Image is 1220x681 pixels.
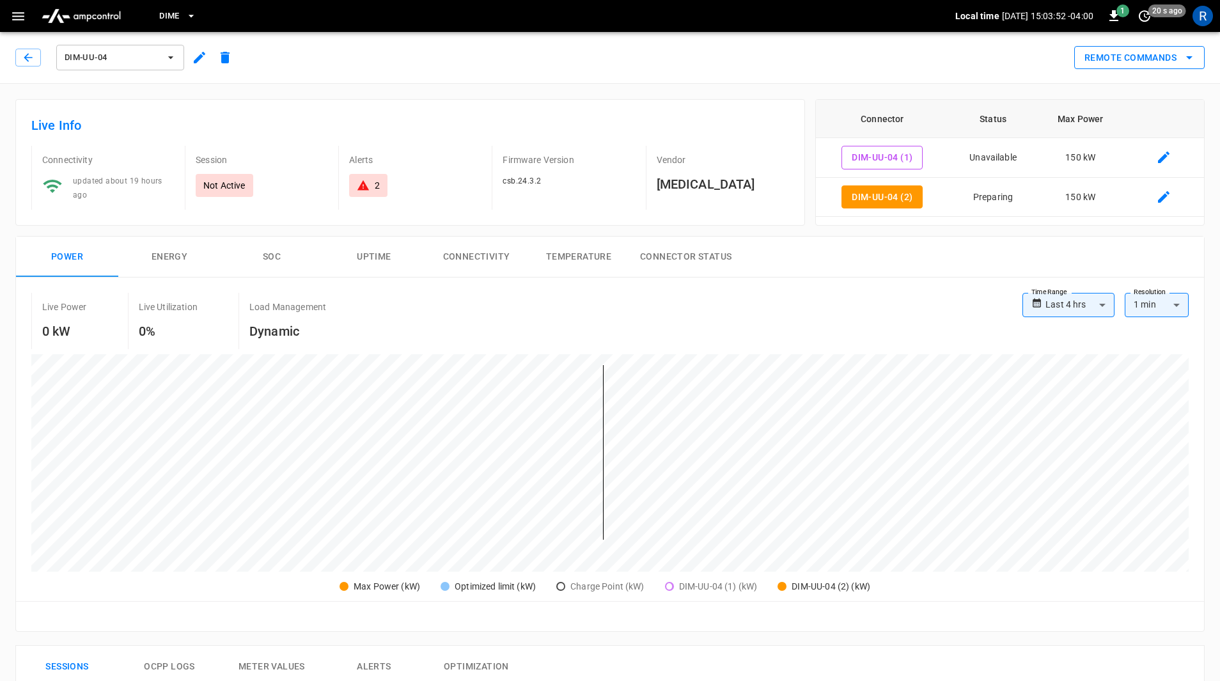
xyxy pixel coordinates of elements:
[139,301,198,313] p: Live Utilization
[570,580,645,593] div: Charge Point (kW)
[792,580,870,593] div: DIM-UU-04 (2) (kW)
[528,237,630,278] button: Temperature
[816,100,949,138] th: Connector
[1134,6,1155,26] button: set refresh interval
[949,100,1037,138] th: Status
[1045,293,1114,317] div: Last 4 hrs
[139,321,198,341] h6: 0%
[159,9,180,24] span: Dime
[816,100,1204,217] table: connector table
[16,237,118,278] button: Power
[65,51,159,65] span: DIM-UU-04
[118,237,221,278] button: Energy
[203,179,246,192] p: Not Active
[1193,6,1213,26] div: profile-icon
[73,176,162,200] span: updated about 19 hours ago
[1037,178,1123,217] td: 150 kW
[42,301,87,313] p: Live Power
[955,10,999,22] p: Local time
[1134,287,1166,297] label: Resolution
[221,237,323,278] button: SOC
[949,178,1037,217] td: Preparing
[1031,287,1067,297] label: Time Range
[154,4,201,29] button: Dime
[657,153,789,166] p: Vendor
[375,179,380,192] div: 2
[249,321,326,341] h6: Dynamic
[42,153,175,166] p: Connectivity
[1125,293,1189,317] div: 1 min
[56,45,184,70] button: DIM-UU-04
[949,138,1037,178] td: Unavailable
[42,321,87,341] h6: 0 kW
[354,580,420,593] div: Max Power (kW)
[657,174,789,194] h6: [MEDICAL_DATA]
[841,146,923,169] button: DIM-UU-04 (1)
[630,237,742,278] button: Connector Status
[425,237,528,278] button: Connectivity
[455,580,536,593] div: Optimized limit (kW)
[1148,4,1186,17] span: 20 s ago
[503,153,635,166] p: Firmware Version
[679,580,758,593] div: DIM-UU-04 (1) (kW)
[503,176,541,185] span: csb.24.3.2
[31,115,789,136] h6: Live Info
[1116,4,1129,17] span: 1
[1002,10,1093,22] p: [DATE] 15:03:52 -04:00
[249,301,326,313] p: Load Management
[1074,46,1205,70] button: Remote Commands
[1074,46,1205,70] div: remote commands options
[36,4,126,28] img: ampcontrol.io logo
[349,153,481,166] p: Alerts
[841,185,923,209] button: DIM-UU-04 (2)
[1037,100,1123,138] th: Max Power
[196,153,328,166] p: Session
[1037,138,1123,178] td: 150 kW
[323,237,425,278] button: Uptime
